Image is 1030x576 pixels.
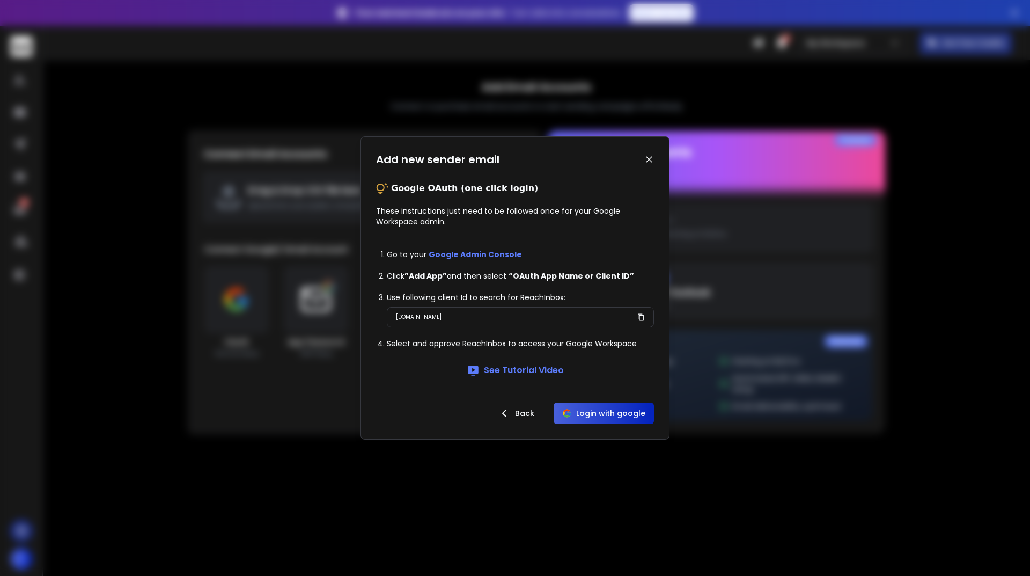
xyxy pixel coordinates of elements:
[387,338,654,349] li: Select and approve ReachInbox to access your Google Workspace
[376,206,654,227] p: These instructions just need to be followed once for your Google Workspace admin.
[396,312,442,323] p: [DOMAIN_NAME]
[391,182,538,195] p: Google OAuth (one click login)
[404,271,447,281] strong: ”Add App”
[554,403,654,424] button: Login with google
[467,364,564,377] a: See Tutorial Video
[387,249,654,260] li: Go to your
[489,403,543,424] button: Back
[387,292,654,303] li: Use following client Id to search for ReachInbox:
[376,152,499,167] h1: Add new sender email
[387,271,654,281] li: Click and then select
[509,271,634,281] strong: “OAuth App Name or Client ID”
[429,249,522,260] a: Google Admin Console
[376,182,389,195] img: tips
